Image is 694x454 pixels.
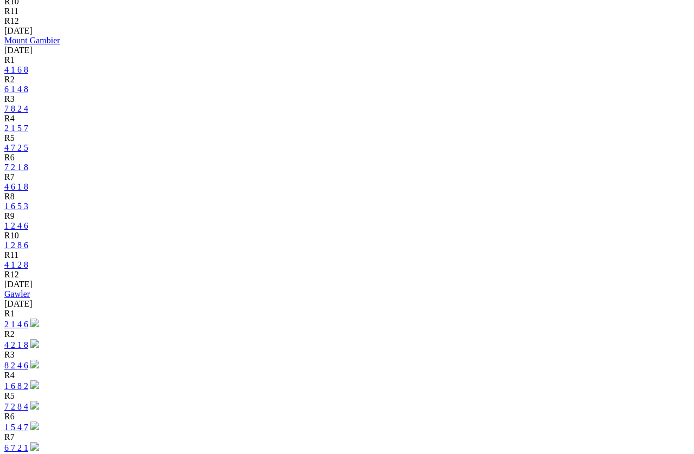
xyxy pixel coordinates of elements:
a: 6 1 4 8 [4,85,28,94]
div: R5 [4,391,690,401]
div: [DATE] [4,299,690,309]
a: 8 2 4 6 [4,361,28,370]
div: R10 [4,231,690,241]
a: Mount Gambier [4,36,60,45]
a: 2 1 5 7 [4,124,28,133]
a: 4 7 2 5 [4,143,28,152]
div: R2 [4,75,690,85]
img: play-circle.svg [30,442,39,451]
a: 1 6 8 2 [4,381,28,391]
div: R2 [4,329,690,339]
div: R7 [4,432,690,442]
a: 4 2 1 8 [4,340,28,349]
div: R12 [4,270,690,280]
div: R11 [4,7,690,16]
div: R6 [4,153,690,163]
div: [DATE] [4,26,690,36]
img: play-circle.svg [30,339,39,348]
div: R1 [4,309,690,319]
div: R12 [4,16,690,26]
div: R3 [4,94,690,104]
a: 6 7 2 1 [4,443,28,452]
div: R4 [4,114,690,124]
a: 7 2 1 8 [4,163,28,172]
a: 2 1 4 6 [4,320,28,329]
div: R5 [4,133,690,143]
div: R4 [4,371,690,380]
div: [DATE] [4,280,690,289]
a: Gawler [4,289,30,299]
a: 1 2 8 6 [4,241,28,250]
a: 1 6 5 3 [4,202,28,211]
a: 4 1 2 8 [4,260,28,269]
img: play-circle.svg [30,380,39,389]
a: 1 2 4 6 [4,221,28,230]
a: 4 1 6 8 [4,65,28,74]
img: play-circle.svg [30,421,39,430]
div: R9 [4,211,690,221]
div: R3 [4,350,690,360]
div: R6 [4,412,690,421]
a: 7 8 2 4 [4,104,28,113]
a: 1 5 4 7 [4,423,28,432]
img: play-circle.svg [30,401,39,410]
div: R8 [4,192,690,202]
a: 4 6 1 8 [4,182,28,191]
a: 7 2 8 4 [4,402,28,411]
div: R1 [4,55,690,65]
div: R7 [4,172,690,182]
div: [DATE] [4,46,690,55]
img: play-circle.svg [30,319,39,327]
img: play-circle.svg [30,360,39,368]
div: R11 [4,250,690,260]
